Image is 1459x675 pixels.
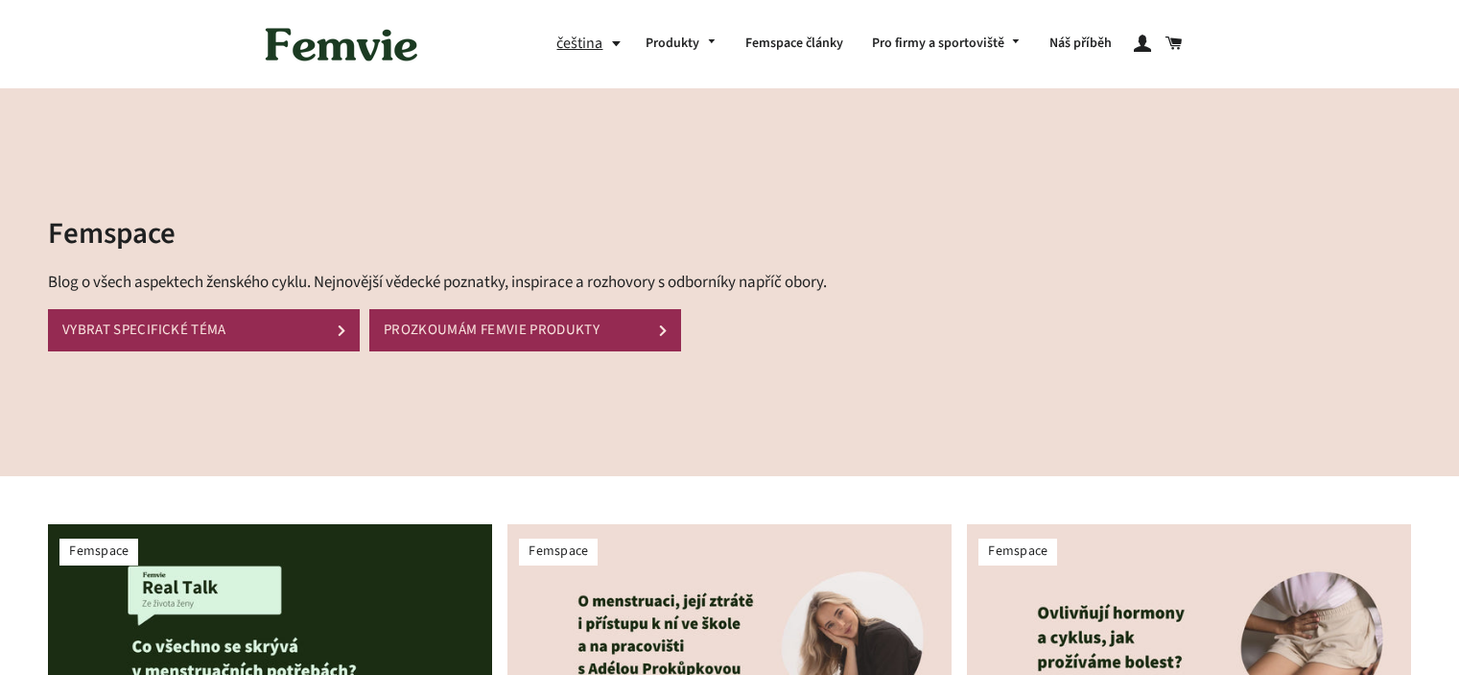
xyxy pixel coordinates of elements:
a: PROZKOUMÁM FEMVIE PRODUKTY [369,309,681,350]
a: VYBRAT SPECIFICKÉ TÉMA [48,309,360,350]
a: Pro firmy a sportoviště [858,19,1036,69]
a: Femspace [988,542,1047,561]
a: Femspace [529,542,588,561]
a: Produkty [631,19,731,69]
button: čeština [556,31,631,57]
img: Femvie [255,14,428,74]
p: Blog o všech aspektech ženského cyklu. Nejnovější vědecké poznatky, inspirace a rozhovory s odbor... [48,270,849,296]
a: Femspace články [731,19,858,69]
h2: Femspace [48,213,849,254]
a: Femspace [69,542,129,561]
a: Náš příběh [1035,19,1126,69]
